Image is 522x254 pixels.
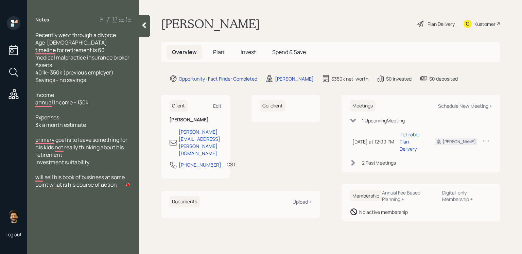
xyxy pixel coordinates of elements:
div: [PERSON_NAME][EMAIL_ADDRESS][PERSON_NAME][DOMAIN_NAME] [179,128,222,157]
div: 2 Past Meeting s [362,159,396,166]
div: Edit [213,103,222,109]
div: Kustomer [474,20,495,28]
h6: [PERSON_NAME] [169,117,222,123]
div: 1 Upcoming Meeting [362,117,405,124]
div: CST [227,161,236,168]
span: Plan [213,48,224,56]
div: Digital-only Membership + [442,189,492,202]
div: Upload + [293,199,312,205]
div: Opportunity · Fact Finder Completed [179,75,257,82]
h1: [PERSON_NAME] [161,16,260,31]
h6: Membership [350,190,382,202]
h6: Co-client [260,100,285,112]
div: [PERSON_NAME] [443,139,476,145]
div: Plan Delivery [428,20,455,28]
img: eric-schwartz-headshot.png [7,209,20,223]
label: Notes [35,16,49,23]
div: Schedule New Meeting + [438,103,492,109]
div: Log out [5,231,22,238]
span: Recently went through a divorce Age [DEMOGRAPHIC_DATA] timeline for retirement is 60 medical malp... [35,31,129,84]
span: Spend & Save [272,48,306,56]
div: Retirable Plan Delivery [400,131,424,152]
span: Expenses 3k a month estimate [35,114,86,129]
div: [PHONE_NUMBER] [179,161,221,168]
span: will sell his book of business at some point what is his course of action [35,173,126,188]
div: $0 invested [386,75,412,82]
div: Annual Fee Based Planning + [382,189,437,202]
h6: Client [169,100,188,112]
span: Overview [172,48,197,56]
div: To enrich screen reader interactions, please activate Accessibility in Grammarly extension settings [35,31,131,188]
div: No active membership [359,208,408,216]
span: primary goal is to leave something for his kids not really thinking about his retirement investme... [35,136,128,166]
div: [DATE] at 12:00 PM [352,138,394,145]
div: [PERSON_NAME] [275,75,314,82]
span: Invest [241,48,256,56]
h6: Meetings [350,100,376,112]
span: Income annual Income - 130k [35,91,88,106]
h6: Documents [169,196,200,207]
div: $350k net-worth [331,75,368,82]
div: $0 deposited [429,75,458,82]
